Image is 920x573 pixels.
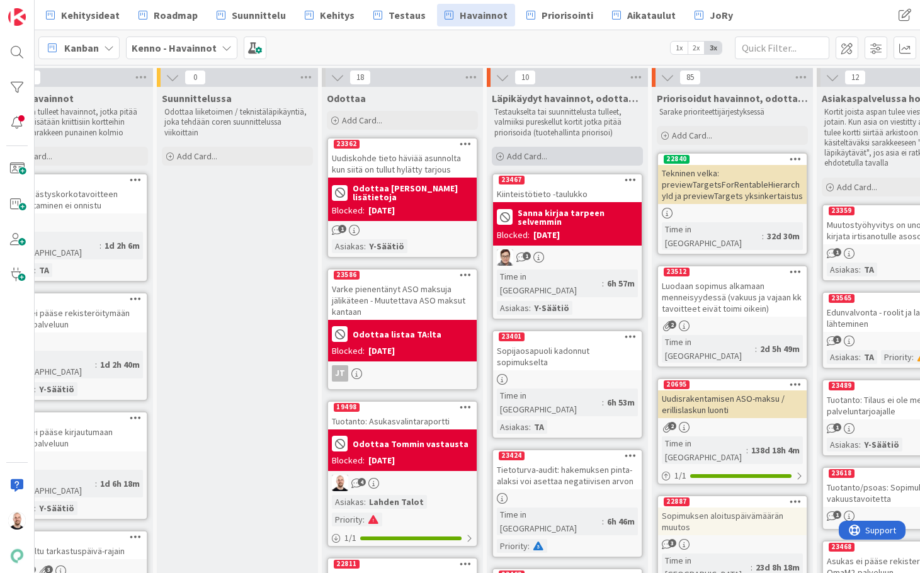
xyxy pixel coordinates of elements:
p: Odottaa liiketoimen / teknistäläpikäyntiä, joka tehdään coren suunnittelussa viikoittain [164,107,310,138]
div: 22840 [658,154,807,165]
span: 1 [833,336,841,344]
span: Priorisoidut havainnot, odottaa kehityskapaa [657,92,808,105]
div: 19498 [328,402,477,413]
div: 22887Sopimuksen aloituspäivämäärän muutos [658,496,807,535]
div: Asiakas [332,239,364,253]
div: Uudisrakentamisen ASO-maksu / erillislaskun luonti [658,390,807,418]
div: 6h 53m [604,395,638,409]
div: Luodaan sopimus alkamaan menneisyydessä (vakuus ja vajaan kk tavoitteet eivät toimi oikein) [658,278,807,317]
div: 23401Sopijaosapuoli kadonnut sopimukselta [493,331,642,370]
div: 23401 [499,332,525,341]
div: Tekninen velka: previewTargetsForRentableHierarchyId ja previewTargets yksinkertaistus [658,165,807,204]
div: 1d 2h 40m [97,358,143,372]
div: TA [36,263,52,277]
div: 22840 [664,155,690,164]
p: Testaukselta tai suunnittelusta tulleet, valmiiksi pureskellut kortit jotka pitää priorisoida (tu... [494,107,640,138]
span: Odottaa [327,92,366,105]
span: : [912,350,914,364]
span: Kanban [64,40,99,55]
div: Time in [GEOGRAPHIC_DATA] [497,389,602,416]
div: Time in [GEOGRAPHIC_DATA] [2,351,95,378]
div: 23467 [499,176,525,184]
div: Sopimuksen aloituspäivämäärän muutos [658,508,807,535]
div: TM [328,475,477,491]
div: TA [861,263,877,276]
span: 3x [705,42,722,54]
div: Time in [GEOGRAPHIC_DATA] [662,222,762,250]
div: 23362Uudiskohde tieto häviää asunnolta kun siitä on tullut hylätty tarjous [328,139,477,178]
a: Suunnittelu [209,4,293,26]
div: 32d 30m [764,229,803,243]
div: Varke pienentänyt ASO maksuja jälikäteen - Muutettava ASO maksut kantaan [328,281,477,320]
span: : [762,229,764,243]
div: 23467 [493,174,642,186]
div: 1/1 [658,468,807,484]
span: Läpikäydyt havainnot, odottaa priorisointia [492,92,643,105]
span: 1 [833,248,841,256]
div: 23424Tietoturva-audit: hakemuksen pinta-alaksi voi asettaa negatiivisen arvon [493,450,642,489]
div: 1/1 [328,530,477,546]
div: Y-Säätiö [36,382,77,396]
div: 23586Varke pienentänyt ASO maksuja jälikäteen - Muutettava ASO maksut kantaan [328,269,477,320]
span: Suunnittelu [232,8,286,23]
span: : [859,263,861,276]
span: Add Card... [507,150,547,162]
div: 138d 18h 4m [748,443,803,457]
div: Y-Säätiö [531,301,572,315]
div: 2d 5h 49m [757,342,803,356]
div: Y-Säätiö [36,501,77,515]
span: : [755,342,757,356]
div: 22887 [658,496,807,508]
span: 1 [833,423,841,431]
div: Priority [332,513,363,526]
div: 23586 [328,269,477,281]
div: 19498Tuotanto: Asukasvalintaraportti [328,402,477,429]
div: Time in [GEOGRAPHIC_DATA] [2,232,99,259]
span: : [34,263,36,277]
div: Time in [GEOGRAPHIC_DATA] [662,335,755,363]
div: Time in [GEOGRAPHIC_DATA] [2,470,95,497]
span: 18 [349,70,371,85]
div: [DATE] [368,204,395,217]
div: Asiakas [827,350,859,364]
div: Asiakas [497,420,529,434]
a: Priorisointi [519,4,601,26]
div: Sopijaosapuoli kadonnut sopimukselta [493,343,642,370]
div: Y-Säätiö [366,239,407,253]
a: Testaus [366,4,433,26]
div: Time in [GEOGRAPHIC_DATA] [497,269,602,297]
b: Kenno - Havainnot [132,42,217,54]
span: : [363,513,365,526]
div: 6h 57m [604,276,638,290]
div: 23512 [658,266,807,278]
a: Roadmap [131,4,205,26]
div: 20695Uudisrakentamisen ASO-maksu / erillislaskun luonti [658,379,807,418]
span: : [528,539,530,553]
span: 1 / 1 [674,469,686,482]
span: : [529,301,531,315]
span: : [746,443,748,457]
span: 2 [668,422,676,430]
img: Visit kanbanzone.com [8,8,26,26]
div: Tuotanto: Asukasvalintaraportti [328,413,477,429]
div: 23424 [499,451,525,460]
span: 12 [844,70,866,85]
span: : [364,495,366,509]
span: : [34,382,36,396]
div: 23618 [829,469,855,478]
div: TA [531,420,547,434]
div: Uudiskohde tieto häviää asunnolta kun siitä on tullut hylätty tarjous [328,150,477,178]
div: Priority [497,539,528,553]
span: 3 [668,539,676,547]
div: 23489 [829,382,855,390]
span: Kehitys [320,8,355,23]
b: Odottaa Tommin vastausta [353,440,469,448]
a: JoRy [687,4,741,26]
div: JT [328,365,477,382]
span: 2 [668,321,676,329]
b: Odottaa listaa TA:lta [353,330,441,339]
div: Kiinteistötieto -taulukko [493,186,642,202]
div: Asiakas [827,263,859,276]
span: : [99,239,101,252]
div: SM [493,249,642,266]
